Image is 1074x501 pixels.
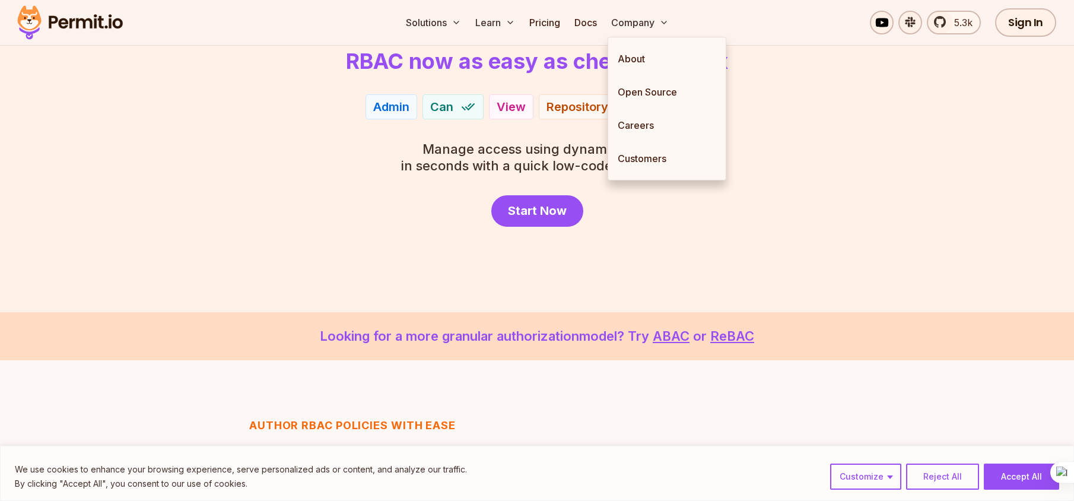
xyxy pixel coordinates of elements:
button: Company [606,11,673,34]
span: Start Now [508,202,567,219]
button: Learn [471,11,520,34]
a: ReBAC [710,328,754,344]
h3: Author RBAC POLICIES with EASE [249,417,573,434]
span: 5.3k [947,15,973,30]
a: Customers [608,142,726,175]
div: Repository [546,99,608,115]
button: Customize [830,464,901,490]
div: View [497,99,526,115]
a: ABAC [653,328,689,344]
div: Admin [373,99,409,115]
a: Start Now [491,195,583,227]
button: Solutions [401,11,466,34]
a: Sign In [995,8,1056,37]
span: Can [430,99,453,115]
img: Permit logo [12,2,128,43]
span: Manage access using dynamic roles [401,141,673,157]
a: Pricing [525,11,565,34]
p: We use cookies to enhance your browsing experience, serve personalized ads or content, and analyz... [15,462,467,477]
a: Docs [570,11,602,34]
p: Looking for a more granular authorization model? Try or [28,326,1046,346]
h2: Effortless implementation and management [249,443,573,491]
a: About [608,42,726,75]
a: Open Source [608,75,726,109]
p: in seconds with a quick low-code interface [401,141,673,174]
button: Reject All [906,464,979,490]
p: By clicking "Accept All", you consent to our use of cookies. [15,477,467,491]
h1: RBAC now as easy as checking a box [346,49,728,73]
a: Careers [608,109,726,142]
button: Accept All [984,464,1059,490]
a: 5.3k [927,11,981,34]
